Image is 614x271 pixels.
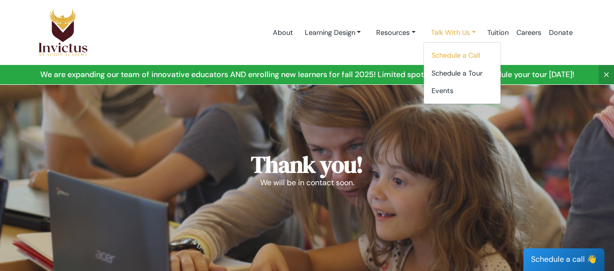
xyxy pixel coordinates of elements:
[130,152,484,177] h1: Thank you!
[483,12,513,53] a: Tuition
[268,12,297,53] a: About
[38,8,88,57] img: Logo
[424,47,500,64] a: Schedule a Call
[424,64,500,82] a: Schedule a Tour
[297,24,368,42] a: Learning Design
[130,177,484,189] p: We will be in contact soon.
[424,82,500,100] a: Events
[523,248,604,271] div: Schedule a call 👋
[545,12,577,53] a: Donate
[513,12,545,53] a: Careers
[423,42,501,104] div: Learning Design
[368,24,423,42] a: Resources
[423,24,483,42] a: Talk With Us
